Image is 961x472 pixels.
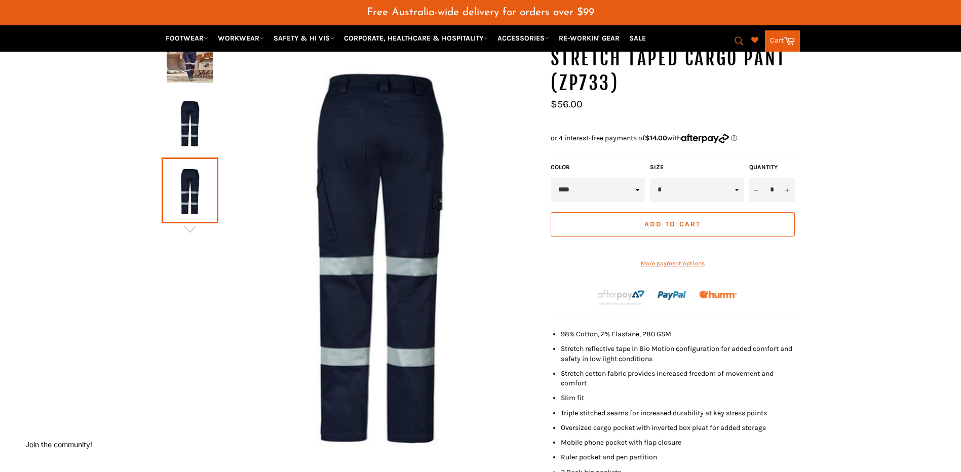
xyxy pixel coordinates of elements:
li: Slim fit [561,393,800,403]
li: Ruler pocket and pen partition [561,452,800,462]
li: Triple stitched seams for increased durability at key stress points [561,408,800,418]
a: ACCESSORIES [493,29,553,47]
a: SALE [625,29,650,47]
a: CORPORATE, HEALTHCARE & HOSPITALITY [340,29,492,47]
button: Join the community! [25,440,92,449]
img: Humm_core_logo_RGB-01_300x60px_small_195d8312-4386-4de7-b182-0ef9b6303a37.png [699,291,737,298]
img: SYZMIK Womens Essential Stretch Taped Cargo Pant (ZP733) - Workin' Gear [167,95,213,150]
h1: SYZMIK Womens Essential Stretch Taped Cargo Pant (ZP733) [551,21,800,96]
a: WORKWEAR [214,29,268,47]
span: Add to Cart [644,220,701,228]
label: Size [650,163,744,172]
button: Reduce item quantity by one [749,178,764,202]
span: Free Australia-wide delivery for orders over $99 [367,7,594,18]
img: Afterpay-Logo-on-dark-bg_large.png [596,289,646,306]
a: SAFETY & HI VIS [270,29,338,47]
label: Quantity [749,163,795,172]
a: FOOTWEAR [162,29,212,47]
li: Mobile phone pocket with flap closure [561,438,800,447]
a: RE-WORKIN' GEAR [555,29,624,47]
li: Stretch cotton fabric provides increased freedom of movement and comfort [561,369,800,388]
a: More payment options [551,259,795,268]
li: Stretch reflective tape in Bio Motion configuration for added comfort and safety in low light con... [561,344,800,364]
img: SYZMIK Womens Essential Stretch Taped Cargo Pant (ZP733) - Workin' Gear [167,27,213,83]
button: Add to Cart [551,212,795,237]
li: Oversized cargo pocket with inverted box pleat for added storage [561,423,800,432]
label: Color [551,163,645,172]
li: 98% Cotton, 2% Elastane, 280 GSM [561,329,800,339]
img: paypal.png [658,281,687,310]
span: $56.00 [551,98,583,110]
button: Increase item quantity by one [780,178,795,202]
a: Cart [765,30,800,52]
